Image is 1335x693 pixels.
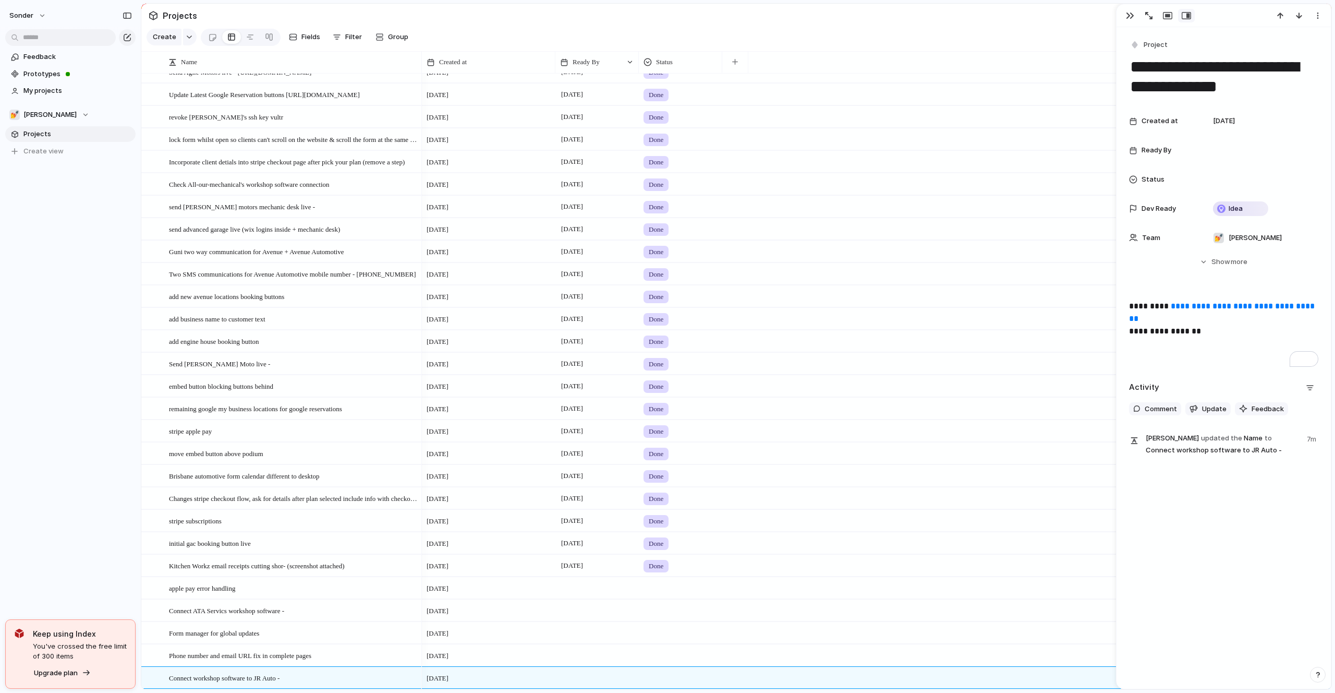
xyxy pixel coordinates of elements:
button: Upgrade plan [31,666,94,680]
span: to [1265,433,1272,444]
span: Dev Ready [1142,204,1176,214]
span: Name Connect workshop software to JR Auto - [1146,432,1301,456]
span: [DATE] [427,673,448,684]
span: Check All-our-mechanical's workshop software connection [169,178,330,190]
span: [DATE] [427,135,448,145]
span: [DATE] [427,224,448,235]
span: Send [PERSON_NAME] Moto live - [169,357,270,369]
span: [DATE] [559,88,586,101]
span: Status [1142,174,1164,185]
span: revoke [PERSON_NAME]'s ssh key vultr [169,111,283,123]
span: [DATE] [427,314,448,325]
a: Prototypes [5,66,136,82]
span: send advanced garage live (wix logins inside + mechanic desk) [169,223,340,235]
span: Name [181,57,197,67]
span: [DATE] [427,381,448,392]
span: Done [649,112,663,123]
button: Create view [5,144,136,159]
span: Keep using Index [33,628,127,639]
span: Two SMS communications for Avenue Automotive mobile number - [PHONE_NUMBER] [169,268,416,280]
span: send [PERSON_NAME] motors mechanic desk live - [169,200,315,212]
span: [DATE] [559,111,586,123]
span: Status [656,57,673,67]
span: [DATE] [559,425,586,437]
span: embed button blocking buttons behind [169,380,273,392]
span: [DATE] [427,651,448,661]
span: Create [153,32,176,42]
span: [DATE] [427,292,448,302]
span: add engine house booking button [169,335,259,347]
span: Done [649,202,663,212]
span: Created at [1142,116,1178,126]
span: [DATE] [427,471,448,482]
span: Update [1202,404,1227,414]
span: [DATE] [427,539,448,549]
button: Showmore [1129,253,1318,271]
span: [DATE] [427,426,448,437]
span: Done [649,471,663,482]
span: [DATE] [427,90,448,100]
span: Form manager for global updates [169,627,259,639]
span: [DATE] [559,290,586,303]
span: initial gac booking button live [169,537,251,549]
span: [DATE] [427,202,448,212]
span: Upgrade plan [34,668,78,678]
span: [DATE] [427,628,448,639]
button: Create [147,29,181,45]
span: Done [649,494,663,504]
span: Create view [23,146,64,157]
span: stripe apple pay [169,425,212,437]
a: My projects [5,83,136,99]
span: [PERSON_NAME] [23,110,77,120]
span: [DATE] [559,178,586,190]
span: Connect workshop software to JR Auto - [169,672,280,684]
span: 7m [1307,432,1318,445]
span: Done [649,314,663,325]
span: [DATE] [559,447,586,460]
span: Done [649,224,663,235]
span: Done [649,426,663,437]
span: Done [649,381,663,392]
span: Fields [301,32,320,42]
span: Done [649,561,663,571]
span: Done [649,539,663,549]
span: [DATE] [427,449,448,459]
span: updated the [1201,433,1242,444]
span: remaining google my business locations for google reservations [169,402,342,414]
span: add new avenue locations booking buttons [169,290,284,302]
span: Changes stripe checkout flow, ask for details after plan selected include info with checkout process [169,492,418,504]
span: move embed button above podium [169,447,263,459]
span: more [1231,257,1247,267]
span: Incorporate client detials into stripe checkout page after pick your plan (remove a step) [169,156,405,168]
span: Done [649,157,663,168]
span: [DATE] [427,359,448,369]
span: Done [649,180,663,190]
button: Fields [285,29,324,45]
span: [DATE] [559,223,586,235]
span: [DATE] [559,357,586,370]
span: [DATE] [559,402,586,415]
span: Team [1142,233,1160,243]
span: Ready By [573,57,600,67]
span: apple pay error handling [169,582,235,594]
span: [DATE] [427,269,448,280]
a: Feedback [5,49,136,65]
span: [DATE] [559,335,586,348]
span: [DATE] [427,516,448,527]
span: Created at [439,57,467,67]
span: Projects [161,6,199,25]
span: Done [649,449,663,459]
button: Update [1185,402,1231,416]
span: Phone number and email URL fix in complete pages [169,649,311,661]
span: lock form whilst open so clients can't scroll on the website & scroll the form at the same time [169,133,418,145]
span: Show [1211,257,1230,267]
button: Feedback [1235,402,1288,416]
span: Filter [345,32,362,42]
span: Group [388,32,408,42]
span: Update Latest Google Reservation buttons [URL][DOMAIN_NAME] [169,88,360,100]
span: [DATE] [427,494,448,504]
span: [PERSON_NAME] [1229,233,1282,243]
span: [DATE] [427,247,448,257]
span: [DATE] [427,606,448,616]
span: Projects [23,129,132,139]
